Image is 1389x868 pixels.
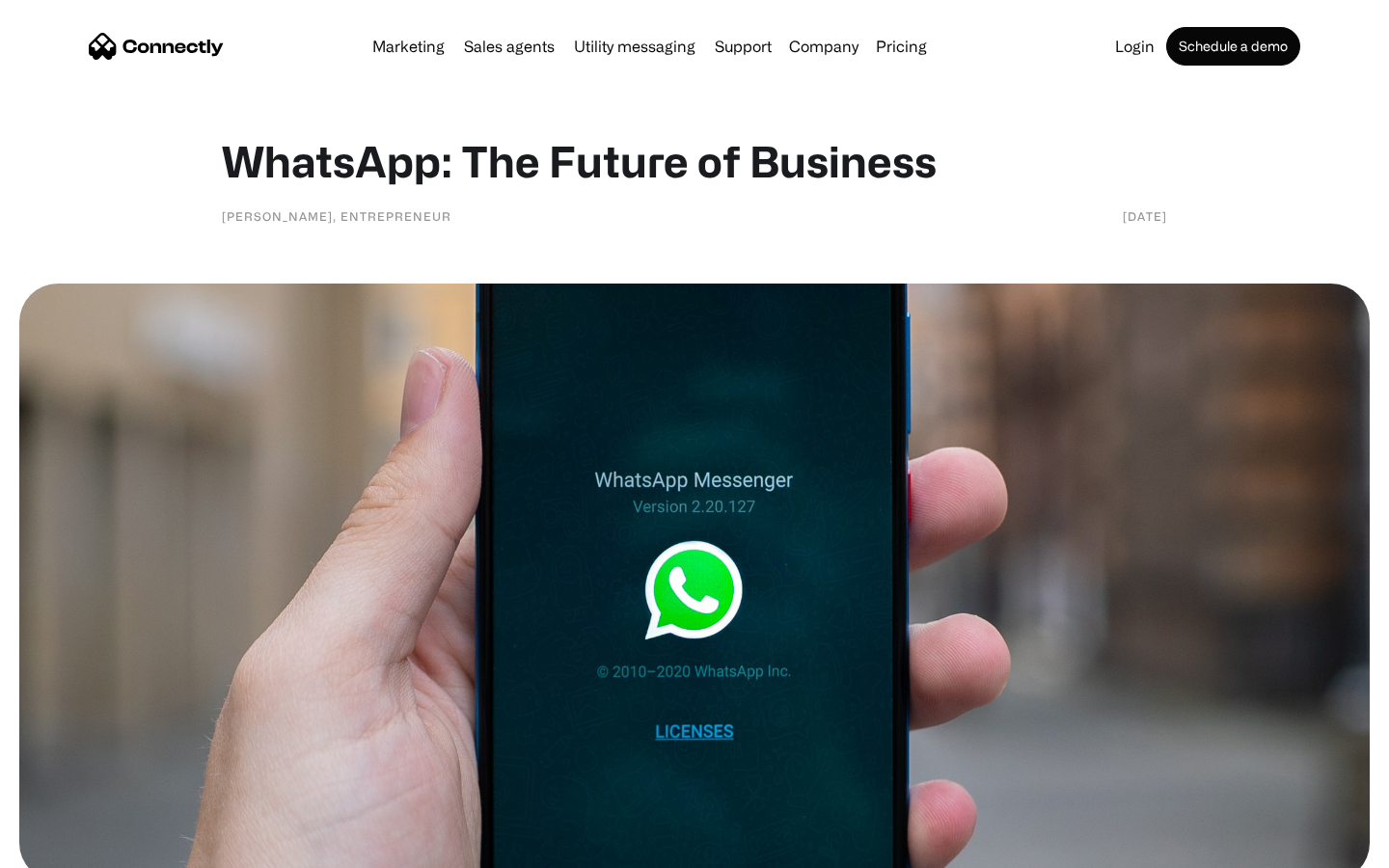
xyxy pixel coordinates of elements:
a: Login [1107,39,1162,54]
a: Support [707,39,779,54]
a: Marketing [365,39,452,54]
h1: WhatsApp: The Future of Business [222,135,1167,187]
ul: Language list [39,834,116,861]
div: [PERSON_NAME], Entrepreneur [222,206,451,226]
a: Schedule a demo [1166,27,1300,66]
div: Company [789,33,858,60]
a: Pricing [868,39,935,54]
div: [DATE] [1123,206,1167,226]
a: Sales agents [456,39,562,54]
a: Utility messaging [566,39,703,54]
aside: Language selected: English [19,834,116,861]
